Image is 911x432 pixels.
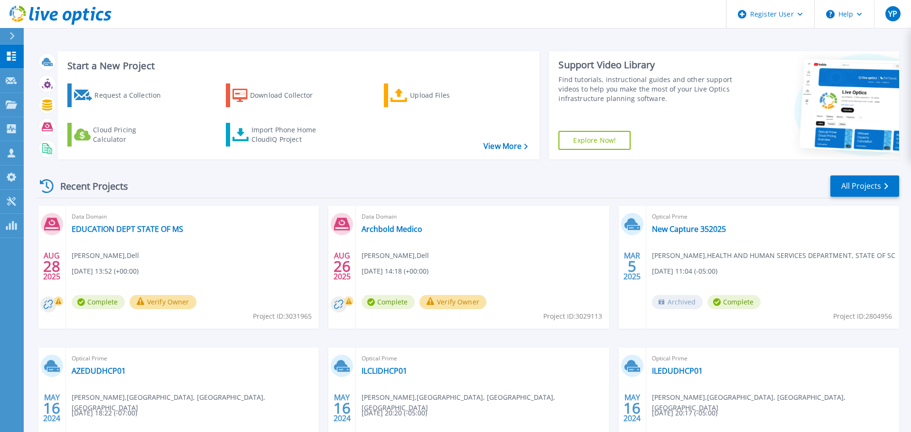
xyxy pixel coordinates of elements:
div: Download Collector [250,86,326,105]
a: Request a Collection [67,83,173,107]
a: View More [483,142,528,151]
span: 5 [628,262,636,270]
button: Verify Owner [130,295,196,309]
a: Cloud Pricing Calculator [67,123,173,147]
span: 16 [43,404,60,412]
span: [DATE] 14:18 (+00:00) [362,266,428,276]
span: Complete [72,295,125,309]
span: 28 [43,262,60,270]
div: Find tutorials, instructional guides and other support videos to help you make the most of your L... [558,75,737,103]
a: Download Collector [226,83,332,107]
span: Data Domain [72,211,313,222]
span: Archived [652,295,703,309]
a: Archbold Medico [362,224,422,234]
div: MAR 2025 [623,249,641,284]
span: Optical Prime [652,353,893,364]
span: Optical Prime [362,353,603,364]
a: Explore Now! [558,131,631,150]
div: MAY 2024 [623,391,641,425]
span: YP [888,10,897,18]
div: MAY 2024 [43,391,61,425]
span: [DATE] 20:20 (-05:00) [362,408,427,418]
a: AZEDUDHCP01 [72,366,126,376]
div: Recent Projects [37,175,141,198]
span: [DATE] 11:04 (-05:00) [652,266,717,276]
a: EDUCATION DEPT STATE OF MS [72,224,183,234]
div: Cloud Pricing Calculator [93,125,169,144]
a: All Projects [830,175,899,197]
span: Data Domain [362,211,603,222]
span: Complete [707,295,761,309]
a: ILEDUDHCP01 [652,366,703,376]
span: [PERSON_NAME] , [GEOGRAPHIC_DATA], [GEOGRAPHIC_DATA], [GEOGRAPHIC_DATA] [652,392,899,413]
div: Support Video Library [558,59,737,71]
div: Upload Files [410,86,486,105]
span: [DATE] 13:52 (+00:00) [72,266,139,276]
span: 26 [334,262,351,270]
span: 16 [334,404,351,412]
span: Project ID: 3031965 [253,311,312,322]
button: Verify Owner [419,295,486,309]
div: MAY 2024 [333,391,351,425]
span: [PERSON_NAME] , Dell [72,250,139,261]
h3: Start a New Project [67,61,528,71]
div: Import Phone Home CloudIQ Project [251,125,325,144]
span: Optical Prime [72,353,313,364]
span: Project ID: 3029113 [543,311,602,322]
a: ILCLIDHCP01 [362,366,407,376]
div: AUG 2025 [43,249,61,284]
span: [PERSON_NAME] , [GEOGRAPHIC_DATA], [GEOGRAPHIC_DATA], [GEOGRAPHIC_DATA] [72,392,319,413]
span: [DATE] 18:22 (-07:00) [72,408,137,418]
span: Optical Prime [652,211,893,222]
a: Upload Files [384,83,490,107]
span: 16 [623,404,641,412]
a: New Capture 352025 [652,224,726,234]
span: Project ID: 2804956 [833,311,892,322]
span: Complete [362,295,415,309]
span: [PERSON_NAME] , HEALTH AND HUMAN SERVICES DEPARTMENT, STATE OF SC [652,250,895,261]
div: AUG 2025 [333,249,351,284]
div: Request a Collection [94,86,170,105]
span: [PERSON_NAME] , Dell [362,250,429,261]
span: [PERSON_NAME] , [GEOGRAPHIC_DATA], [GEOGRAPHIC_DATA], [GEOGRAPHIC_DATA] [362,392,609,413]
span: [DATE] 20:17 (-05:00) [652,408,717,418]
